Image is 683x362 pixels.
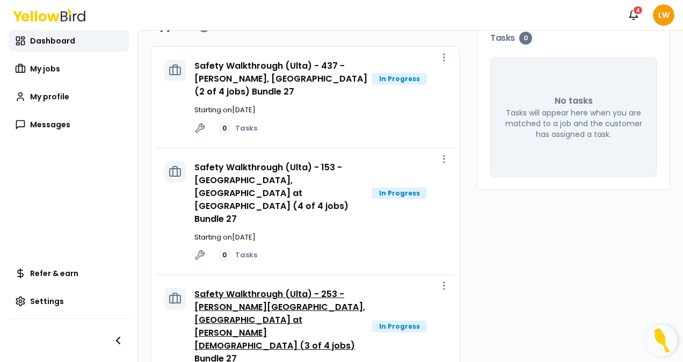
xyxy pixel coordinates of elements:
span: Settings [30,296,64,307]
button: Open Resource Center [645,324,678,357]
a: 0Tasks [218,122,257,135]
div: In Progress [372,321,427,332]
span: My jobs [30,63,60,74]
p: No tasks [555,95,593,107]
a: Refer & earn [9,263,129,284]
a: Dashboard [9,30,129,52]
a: 0Tasks [218,249,257,262]
h3: Tasks [490,32,657,45]
p: Starting on [DATE] [194,232,446,243]
div: 0 [218,122,231,135]
div: In Progress [372,73,427,85]
a: My profile [9,86,129,107]
a: Settings [9,291,129,312]
p: Starting on [DATE] [194,105,446,115]
a: Messages [9,114,129,135]
div: In Progress [372,187,427,199]
span: Refer & earn [30,268,78,279]
div: 0 [519,32,532,45]
p: Tasks will appear here when you are matched to a job and the customer has assigned a task. [504,107,643,140]
span: Dashboard [30,35,75,46]
a: Safety Walkthrough (Ulta) - 153 - [GEOGRAPHIC_DATA], [GEOGRAPHIC_DATA] at [GEOGRAPHIC_DATA] (4 of... [194,161,348,225]
a: Safety Walkthrough (Ulta) - 437 - [PERSON_NAME], [GEOGRAPHIC_DATA] (2 of 4 jobs) Bundle 27 [194,60,367,98]
div: 4 [633,5,643,15]
button: 4 [623,4,644,26]
a: My jobs [9,58,129,79]
span: LW [653,4,674,26]
span: Messages [30,119,70,130]
span: My profile [30,91,69,102]
div: 0 [218,249,231,262]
